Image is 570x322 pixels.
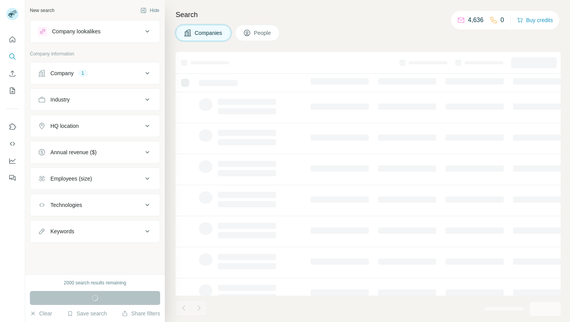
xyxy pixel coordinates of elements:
span: Companies [195,29,223,37]
button: Keywords [30,222,160,241]
div: 2000 search results remaining [64,279,126,286]
p: 4,636 [468,15,484,25]
div: New search [30,7,54,14]
button: Employees (size) [30,169,160,188]
button: Quick start [6,33,19,46]
button: Search [6,50,19,64]
button: Enrich CSV [6,67,19,81]
button: Share filters [122,310,160,317]
div: Technologies [50,201,82,209]
button: Technologies [30,196,160,214]
button: Company1 [30,64,160,83]
div: Industry [50,96,70,103]
div: Keywords [50,227,74,235]
button: Use Surfe on LinkedIn [6,120,19,134]
button: Buy credits [517,15,553,26]
button: Annual revenue ($) [30,143,160,162]
div: Annual revenue ($) [50,148,97,156]
span: People [254,29,272,37]
button: My lists [6,84,19,98]
div: Employees (size) [50,175,92,183]
button: Company lookalikes [30,22,160,41]
button: Save search [67,310,107,317]
h4: Search [176,9,561,20]
button: Hide [135,5,165,16]
button: Clear [30,310,52,317]
button: Use Surfe API [6,137,19,151]
p: Company information [30,50,160,57]
button: Industry [30,90,160,109]
div: Company lookalikes [52,28,100,35]
div: Company [50,69,74,77]
button: HQ location [30,117,160,135]
div: HQ location [50,122,79,130]
div: 1 [78,70,87,77]
button: Feedback [6,171,19,185]
button: Dashboard [6,154,19,168]
p: 0 [501,15,504,25]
